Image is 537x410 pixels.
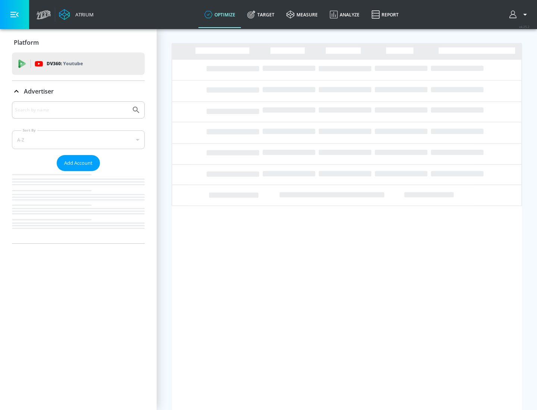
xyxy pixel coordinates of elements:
span: Add Account [64,159,92,167]
p: Youtube [63,60,83,67]
a: Analyze [324,1,365,28]
nav: list of Advertiser [12,171,145,243]
div: Platform [12,32,145,53]
p: Platform [14,38,39,47]
div: A-Z [12,130,145,149]
a: Report [365,1,405,28]
div: Advertiser [12,81,145,102]
p: DV360: [47,60,83,68]
a: optimize [198,1,241,28]
button: Add Account [57,155,100,171]
div: Advertiser [12,101,145,243]
div: DV360: Youtube [12,53,145,75]
a: Atrium [59,9,94,20]
a: Target [241,1,280,28]
div: Atrium [72,11,94,18]
label: Sort By [21,128,37,133]
span: v 4.25.2 [519,25,530,29]
a: measure [280,1,324,28]
input: Search by name [15,105,128,115]
p: Advertiser [24,87,54,95]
